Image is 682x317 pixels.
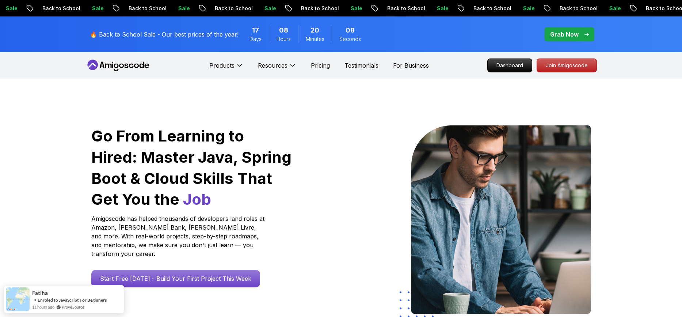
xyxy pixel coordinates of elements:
[32,304,54,310] span: 11 hours ago
[487,59,532,72] a: Dashboard
[209,61,235,70] p: Products
[84,5,107,12] p: Sale
[601,5,625,12] p: Sale
[252,25,259,35] span: 17 Days
[258,61,296,76] button: Resources
[537,59,597,72] a: Join Amigoscode
[121,5,170,12] p: Back to School
[379,5,429,12] p: Back to School
[550,30,579,39] p: Grab Now
[279,25,288,35] span: 8 Hours
[488,59,532,72] p: Dashboard
[91,214,267,258] p: Amigoscode has helped thousands of developers land roles at Amazon, [PERSON_NAME] Bank, [PERSON_N...
[346,25,355,35] span: 8 Seconds
[90,30,239,39] p: 🔥 Back to School Sale - Our best prices of the year!
[62,304,84,310] a: ProveSource
[277,35,291,43] span: Hours
[293,5,343,12] p: Back to School
[32,297,37,303] span: ->
[34,5,84,12] p: Back to School
[258,61,287,70] p: Resources
[515,5,538,12] p: Sale
[256,5,280,12] p: Sale
[32,290,48,296] span: Fatiha
[339,35,361,43] span: Seconds
[343,5,366,12] p: Sale
[209,61,243,76] button: Products
[183,190,211,208] span: Job
[170,5,194,12] p: Sale
[6,287,30,311] img: provesource social proof notification image
[310,25,319,35] span: 20 Minutes
[311,61,330,70] a: Pricing
[393,61,429,70] a: For Business
[344,61,378,70] a: Testimonials
[411,125,591,314] img: hero
[465,5,515,12] p: Back to School
[38,297,107,303] a: Enroled to JavaScript For Beginners
[91,125,293,210] h1: Go From Learning to Hired: Master Java, Spring Boot & Cloud Skills That Get You the
[249,35,262,43] span: Days
[91,270,260,287] a: Start Free [DATE] - Build Your First Project This Week
[537,59,597,72] p: Join Amigoscode
[552,5,601,12] p: Back to School
[207,5,256,12] p: Back to School
[306,35,324,43] span: Minutes
[429,5,452,12] p: Sale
